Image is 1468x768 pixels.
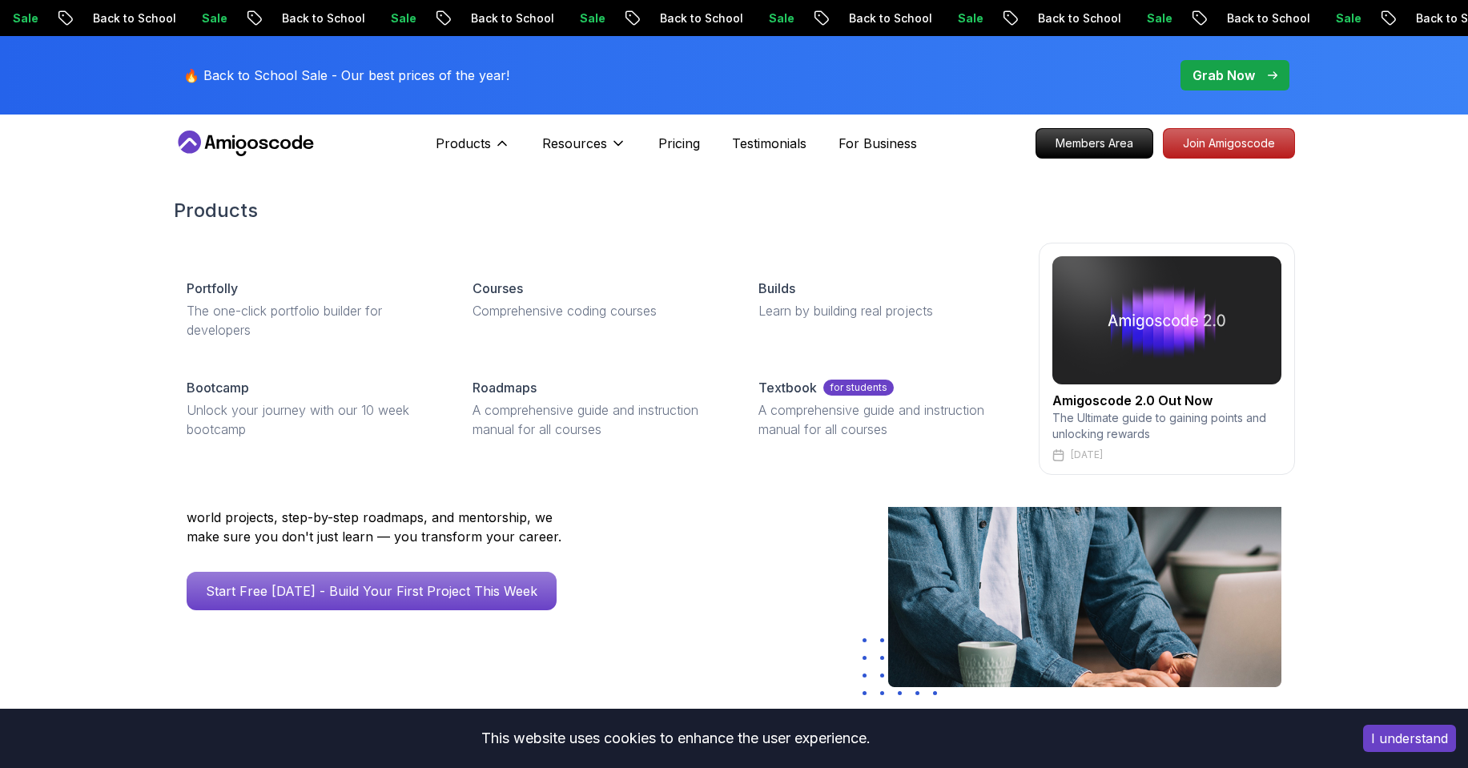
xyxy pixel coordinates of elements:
a: RoadmapsA comprehensive guide and instruction manual for all courses [460,365,733,452]
div: This website uses cookies to enhance the user experience. [12,721,1339,756]
p: Sale [1006,10,1057,26]
p: Sale [439,10,490,26]
a: Textbookfor studentsA comprehensive guide and instruction manual for all courses [746,365,1019,452]
p: Portfolly [187,279,238,298]
p: 🔥 Back to School Sale - Our best prices of the year! [183,66,509,85]
p: Back to School [519,10,628,26]
a: Members Area [1036,128,1153,159]
a: For Business [839,134,917,153]
p: The one-click portfolio builder for developers [187,301,434,340]
a: CoursesComprehensive coding courses [460,266,733,333]
p: Sale [1195,10,1246,26]
p: [DATE] [1071,448,1103,461]
a: PortfollyThe one-click portfolio builder for developers [174,266,447,352]
p: Back to School [330,10,439,26]
p: Learn by building real projects [758,301,1006,320]
p: Back to School [708,10,817,26]
p: Textbook [758,378,817,397]
p: Back to School [141,10,250,26]
p: Roadmaps [473,378,537,397]
a: Start Free [DATE] - Build Your First Project This Week [187,572,557,610]
h2: Amigoscode 2.0 Out Now [1052,391,1281,410]
p: Back to School [1275,10,1384,26]
p: Amigoscode has helped thousands of developers land roles at Amazon, Starling Bank, Mercado Livre,... [187,469,571,546]
p: Sale [250,10,301,26]
a: amigoscode 2.0Amigoscode 2.0 Out NowThe Ultimate guide to gaining points and unlocking rewards[DATE] [1039,243,1295,475]
p: Back to School [897,10,1006,26]
p: Courses [473,279,523,298]
p: for students [823,380,894,396]
p: Sale [628,10,679,26]
p: Join Amigoscode [1164,129,1294,158]
p: Grab Now [1192,66,1255,85]
p: A comprehensive guide and instruction manual for all courses [758,400,1006,439]
h2: Products [174,198,1295,223]
a: BuildsLearn by building real projects [746,266,1019,333]
p: The Ultimate guide to gaining points and unlocking rewards [1052,410,1281,442]
p: Sale [817,10,868,26]
a: Pricing [658,134,700,153]
button: Accept cookies [1363,725,1456,752]
p: A comprehensive guide and instruction manual for all courses [473,400,720,439]
a: Testimonials [732,134,806,153]
p: Builds [758,279,795,298]
button: Products [436,134,510,166]
p: Members Area [1036,129,1152,158]
p: Sale [1384,10,1435,26]
p: Comprehensive coding courses [473,301,720,320]
p: Sale [61,10,112,26]
img: amigoscode 2.0 [1052,256,1281,384]
p: Products [436,134,491,153]
button: Resources [542,134,626,166]
a: BootcampUnlock your journey with our 10 week bootcamp [174,365,447,452]
p: Back to School [1086,10,1195,26]
p: Unlock your journey with our 10 week bootcamp [187,400,434,439]
p: Bootcamp [187,378,249,397]
p: Resources [542,134,607,153]
a: Join Amigoscode [1163,128,1295,159]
